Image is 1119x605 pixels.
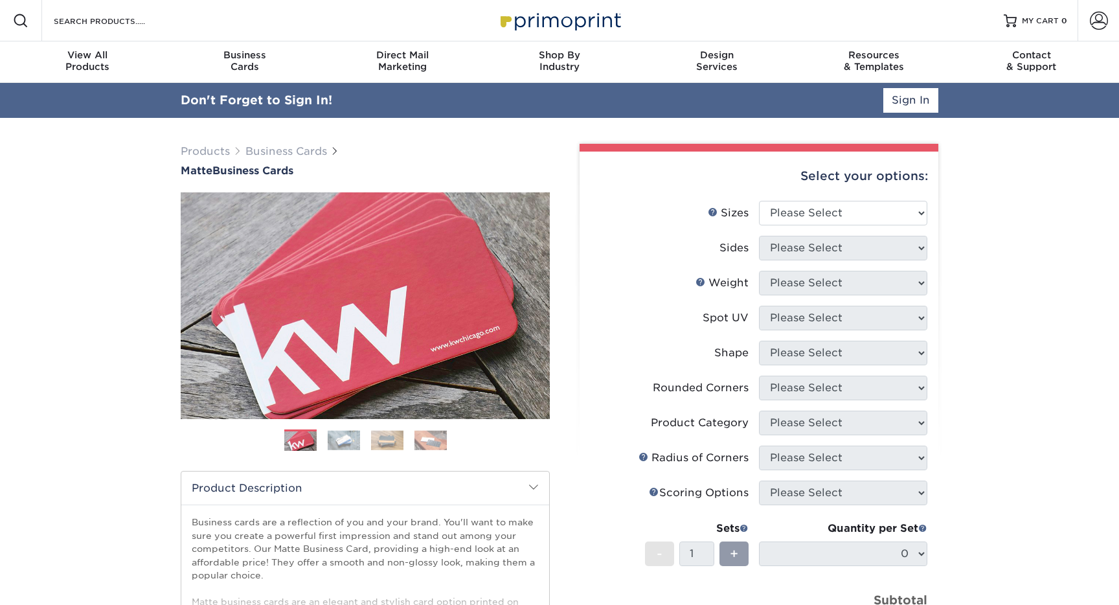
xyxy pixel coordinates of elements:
div: Sizes [708,205,749,221]
div: Sides [719,240,749,256]
div: Don't Forget to Sign In! [181,91,332,109]
img: Business Cards 01 [284,425,317,457]
a: Sign In [883,88,938,113]
img: Business Cards 02 [328,430,360,450]
div: Select your options: [590,152,928,201]
div: Quantity per Set [759,521,927,536]
span: Resources [795,49,953,61]
a: Products [181,145,230,157]
a: Contact& Support [953,41,1110,83]
div: Sets [645,521,749,536]
a: MatteBusiness Cards [181,165,550,177]
span: Direct Mail [324,49,481,61]
img: Business Cards 03 [371,430,403,450]
a: DesignServices [638,41,795,83]
a: Shop ByIndustry [481,41,639,83]
img: Primoprint [495,6,624,34]
div: Products [9,49,166,73]
img: Matte 01 [181,121,550,490]
span: + [730,544,738,564]
span: Design [638,49,795,61]
span: Contact [953,49,1110,61]
img: Business Cards 04 [414,430,447,450]
a: Direct MailMarketing [324,41,481,83]
div: Rounded Corners [653,380,749,396]
a: View AllProducts [9,41,166,83]
div: Radius of Corners [639,450,749,466]
span: Matte [181,165,212,177]
span: Business [166,49,324,61]
input: SEARCH PRODUCTS..... [52,13,179,29]
div: Industry [481,49,639,73]
a: Resources& Templates [795,41,953,83]
span: View All [9,49,166,61]
div: Marketing [324,49,481,73]
span: 0 [1061,16,1067,25]
span: - [657,544,662,564]
div: Weight [695,275,749,291]
div: Cards [166,49,324,73]
a: BusinessCards [166,41,324,83]
div: Product Category [651,415,749,431]
span: MY CART [1022,16,1059,27]
div: Services [638,49,795,73]
h2: Product Description [181,472,549,505]
div: & Templates [795,49,953,73]
div: Spot UV [703,310,749,326]
span: Shop By [481,49,639,61]
h1: Business Cards [181,165,550,177]
div: Scoring Options [649,485,749,501]
div: Shape [714,345,749,361]
a: Business Cards [245,145,327,157]
div: & Support [953,49,1110,73]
